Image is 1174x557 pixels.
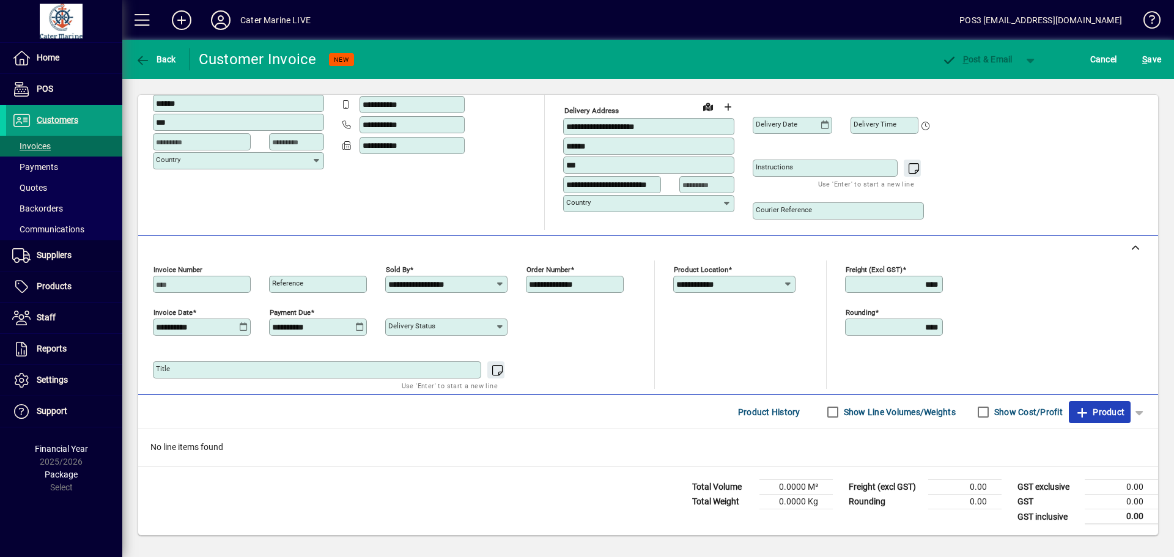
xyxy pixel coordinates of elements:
span: Back [135,54,176,64]
mat-hint: Use 'Enter' to start a new line [402,378,498,393]
div: No line items found [138,429,1158,466]
span: Quotes [12,183,47,193]
td: GST exclusive [1011,480,1085,495]
span: Home [37,53,59,62]
span: Cancel [1090,50,1117,69]
a: View on map [698,97,718,116]
mat-label: Invoice date [153,308,193,317]
mat-label: Order number [526,265,570,274]
span: Settings [37,375,68,385]
mat-label: Courier Reference [756,205,812,214]
mat-label: Sold by [386,265,410,274]
td: Freight (excl GST) [843,480,928,495]
span: POS [37,84,53,94]
mat-label: Payment due [270,308,311,317]
span: ave [1142,50,1161,69]
td: GST inclusive [1011,509,1085,525]
button: Profile [201,9,240,31]
button: Choose address [718,97,737,117]
td: Total Volume [686,480,759,495]
button: Product [1069,401,1131,423]
mat-label: Freight (excl GST) [846,265,903,274]
span: Invoices [12,141,51,151]
span: Customers [37,115,78,125]
button: Post & Email [936,48,1019,70]
app-page-header-button: Back [122,48,190,70]
mat-label: Delivery status [388,322,435,330]
a: Communications [6,219,122,240]
a: Reports [6,334,122,364]
span: Product [1075,402,1124,422]
a: Knowledge Base [1134,2,1159,42]
mat-label: Delivery date [756,120,797,128]
td: 0.0000 M³ [759,480,833,495]
a: Backorders [6,198,122,219]
td: Rounding [843,495,928,509]
td: GST [1011,495,1085,509]
span: Product History [738,402,800,422]
mat-label: Rounding [846,308,875,317]
td: 0.00 [1085,480,1158,495]
button: Cancel [1087,48,1120,70]
mat-label: Invoice number [153,265,202,274]
mat-label: Delivery time [854,120,896,128]
button: Add [162,9,201,31]
span: Suppliers [37,250,72,260]
span: S [1142,54,1147,64]
mat-label: Country [566,198,591,207]
mat-label: Product location [674,265,728,274]
td: 0.00 [1085,509,1158,525]
a: Invoices [6,136,122,157]
a: Home [6,43,122,73]
button: Back [132,48,179,70]
a: POS [6,74,122,105]
mat-hint: Use 'Enter' to start a new line [818,177,914,191]
span: Backorders [12,204,63,213]
td: 0.00 [928,495,1002,509]
span: Payments [12,162,58,172]
a: Suppliers [6,240,122,271]
td: 0.00 [928,480,1002,495]
span: Reports [37,344,67,353]
span: Staff [37,312,56,322]
label: Show Line Volumes/Weights [841,406,956,418]
mat-label: Title [156,364,170,373]
td: Total Weight [686,495,759,509]
mat-label: Reference [272,279,303,287]
button: Save [1139,48,1164,70]
a: Payments [6,157,122,177]
a: Staff [6,303,122,333]
a: Settings [6,365,122,396]
a: Quotes [6,177,122,198]
a: Support [6,396,122,427]
span: NEW [334,56,349,64]
span: Support [37,406,67,416]
span: Financial Year [35,444,88,454]
a: Products [6,271,122,302]
div: POS3 [EMAIL_ADDRESS][DOMAIN_NAME] [959,10,1122,30]
span: ost & Email [942,54,1013,64]
span: Communications [12,224,84,234]
div: Cater Marine LIVE [240,10,311,30]
span: Package [45,470,78,479]
button: Product History [733,401,805,423]
td: 0.00 [1085,495,1158,509]
mat-label: Instructions [756,163,793,171]
mat-label: Country [156,155,180,164]
span: P [963,54,969,64]
label: Show Cost/Profit [992,406,1063,418]
td: 0.0000 Kg [759,495,833,509]
div: Customer Invoice [199,50,317,69]
span: Products [37,281,72,291]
